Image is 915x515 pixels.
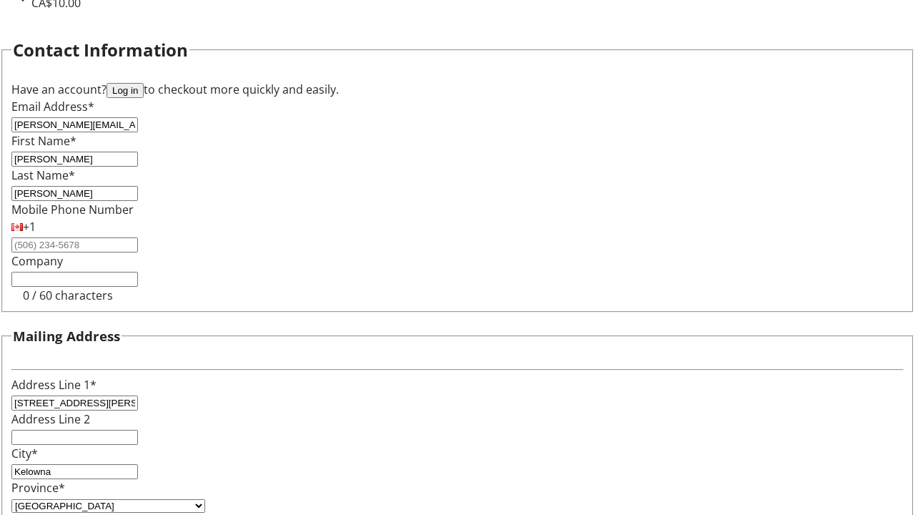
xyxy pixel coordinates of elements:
[11,167,75,183] label: Last Name*
[11,133,76,149] label: First Name*
[11,237,138,252] input: (506) 234-5678
[11,446,38,461] label: City*
[11,81,904,98] div: Have an account? to checkout more quickly and easily.
[23,288,113,303] tr-character-limit: 0 / 60 characters
[11,99,94,114] label: Email Address*
[11,464,138,479] input: City
[13,37,188,63] h2: Contact Information
[11,396,138,411] input: Address
[11,480,65,496] label: Province*
[11,411,90,427] label: Address Line 2
[11,202,134,217] label: Mobile Phone Number
[11,377,97,393] label: Address Line 1*
[107,83,144,98] button: Log in
[11,253,63,269] label: Company
[13,326,120,346] h3: Mailing Address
